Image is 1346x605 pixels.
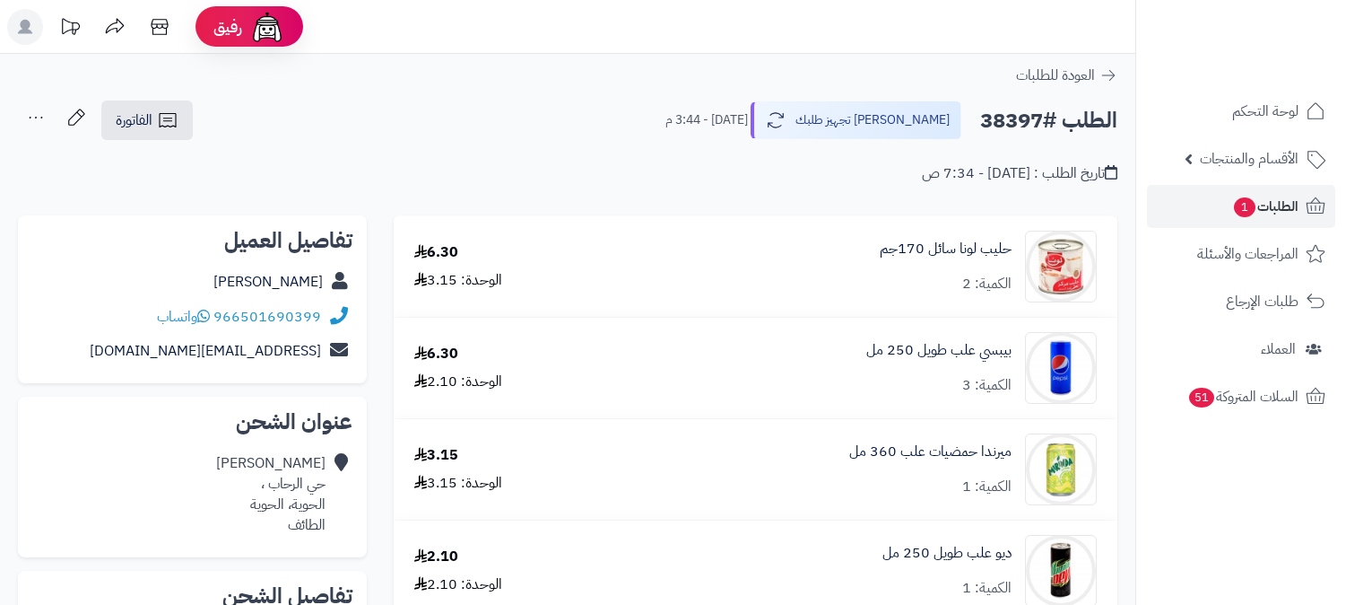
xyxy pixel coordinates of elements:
h2: الطلب #38397 [980,102,1117,139]
img: 1672073019-1641939067524799338-6281020050211%20(1)-90x90.jpg [1026,231,1096,302]
h2: تفاصيل العميل [32,230,352,251]
img: logo-2.png [1224,48,1329,86]
h2: عنوان الشحن [32,411,352,433]
span: طلبات الإرجاع [1226,289,1298,314]
img: 1677072646-GJtpS4hpqyDK53bR5TvdUr7BcbBkZr7MGck7PZlQ-90x90.jpg [1026,434,1096,505]
a: بيبسي علب طويل 250 مل [866,340,1012,361]
span: العملاء [1261,337,1296,362]
a: 966501690399 [213,306,321,328]
small: [DATE] - 3:44 م [665,111,748,129]
a: المراجعات والأسئلة [1147,232,1335,276]
span: رفيق [213,16,242,38]
div: 2.10 [414,547,458,567]
div: 6.30 [414,242,458,263]
a: [EMAIL_ADDRESS][DOMAIN_NAME] [90,340,321,362]
img: ai-face.png [249,9,285,45]
div: 6.30 [414,344,458,364]
div: الكمية: 1 [962,578,1012,599]
a: واتساب [157,306,210,328]
div: 3.15 [414,445,458,466]
span: العودة للطلبات [1016,65,1095,86]
a: ديو علب طويل 250 مل [882,543,1012,564]
a: لوحة التحكم [1147,90,1335,133]
a: الفاتورة [101,101,193,140]
span: الفاتورة [116,110,152,131]
a: الطلبات1 [1147,185,1335,228]
a: حليب لونا سائل 170جم [880,239,1012,259]
a: [PERSON_NAME] [213,271,323,293]
div: تاريخ الطلب : [DATE] - 7:34 ص [922,163,1117,184]
span: 51 [1189,388,1214,408]
div: [PERSON_NAME] حي الرحاب ، الحوية، الحوية الطائف [216,453,326,535]
button: [PERSON_NAME] تجهيز طلبك [751,101,961,139]
div: الوحدة: 3.15 [414,270,502,291]
a: العودة للطلبات [1016,65,1117,86]
div: الوحدة: 2.10 [414,574,502,595]
span: لوحة التحكم [1232,99,1298,124]
a: السلات المتروكة51 [1147,375,1335,418]
div: الوحدة: 3.15 [414,473,502,494]
div: الوحدة: 2.10 [414,372,502,392]
span: 1 [1234,197,1255,217]
span: السلات المتروكة [1187,384,1298,409]
span: الأقسام والمنتجات [1200,146,1298,171]
div: الكمية: 1 [962,477,1012,497]
a: طلبات الإرجاع [1147,280,1335,323]
div: الكمية: 2 [962,274,1012,294]
a: ميرندا حمضيات علب 360 مل [849,442,1012,462]
span: المراجعات والأسئلة [1197,241,1298,267]
a: تحديثات المنصة [48,9,92,49]
img: 23334dd874139ff259014d6292f49d9b5d70-90x90.jpg [1026,332,1096,404]
span: الطلبات [1232,194,1298,219]
a: العملاء [1147,328,1335,371]
div: الكمية: 3 [962,375,1012,396]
